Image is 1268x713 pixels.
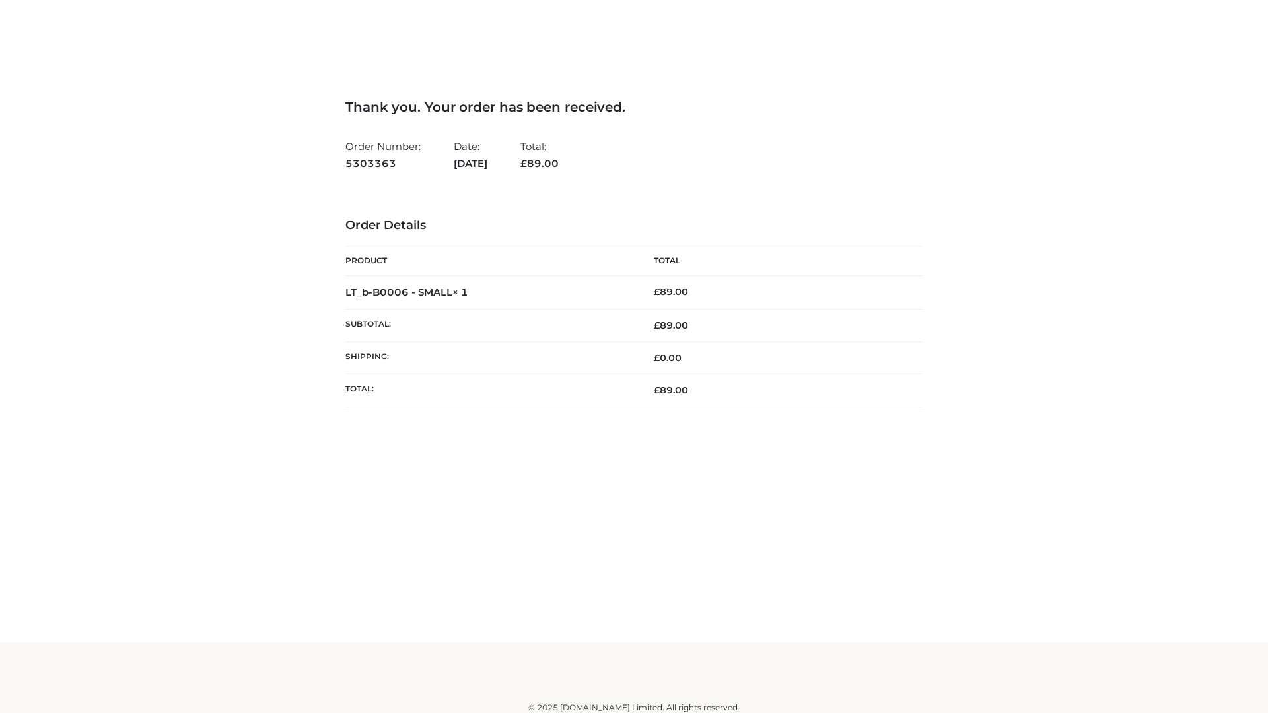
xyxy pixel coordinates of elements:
[345,99,923,115] h3: Thank you. Your order has been received.
[634,246,923,276] th: Total
[454,135,487,175] li: Date:
[345,155,421,172] strong: 5303363
[520,135,559,175] li: Total:
[654,286,660,298] span: £
[345,246,634,276] th: Product
[654,320,688,331] span: 89.00
[654,352,682,364] bdi: 0.00
[520,157,559,170] span: 89.00
[654,384,688,396] span: 89.00
[454,155,487,172] strong: [DATE]
[654,286,688,298] bdi: 89.00
[520,157,527,170] span: £
[654,384,660,396] span: £
[452,286,468,298] strong: × 1
[345,219,923,233] h3: Order Details
[345,286,468,298] strong: LT_b-B0006 - SMALL
[345,135,421,175] li: Order Number:
[345,342,634,374] th: Shipping:
[345,309,634,341] th: Subtotal:
[345,374,634,407] th: Total:
[654,352,660,364] span: £
[654,320,660,331] span: £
